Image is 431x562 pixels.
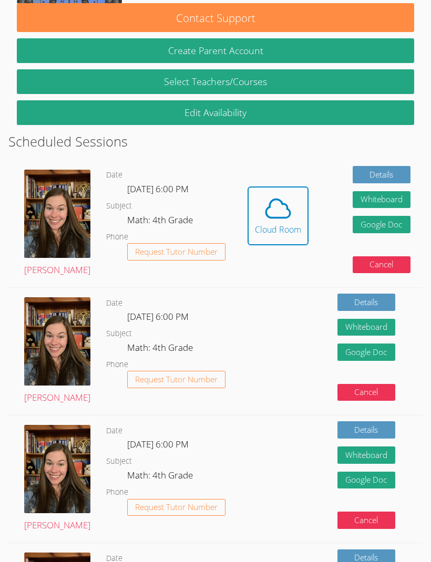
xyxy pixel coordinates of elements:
[337,319,395,337] button: Whiteboard
[106,359,128,372] dt: Phone
[248,187,309,246] button: Cloud Room
[127,244,225,261] button: Request Tutor Number
[17,70,414,95] a: Select Teachers/Courses
[337,512,395,529] button: Cancel
[24,298,90,406] a: [PERSON_NAME]
[17,39,414,64] button: Create Parent Account
[135,248,218,256] span: Request Tutor Number
[106,455,132,469] dt: Subject
[106,231,128,244] dt: Phone
[8,132,422,152] h2: Scheduled Sessions
[127,371,225,389] button: Request Tutor Number
[24,425,90,514] img: avatar.png
[24,170,90,258] img: avatar.png
[24,170,90,278] a: [PERSON_NAME]
[127,341,195,359] dd: Math: 4th Grade
[337,294,395,311] a: Details
[106,425,122,438] dt: Date
[17,101,414,126] a: Edit Availability
[255,224,301,236] div: Cloud Room
[17,4,414,33] button: Contact Support
[106,328,132,341] dt: Subject
[106,486,128,499] dt: Phone
[337,472,395,490] a: Google Doc
[135,504,218,512] span: Request Tutor Number
[24,425,90,534] a: [PERSON_NAME]
[127,213,195,231] dd: Math: 4th Grade
[353,216,411,234] a: Google Doc
[337,422,395,439] a: Details
[127,183,189,195] span: [DATE] 6:00 PM
[353,192,411,209] button: Whiteboard
[337,384,395,402] button: Cancel
[337,344,395,361] a: Google Doc
[127,469,195,486] dd: Math: 4th Grade
[106,200,132,213] dt: Subject
[106,169,122,182] dt: Date
[106,297,122,310] dt: Date
[127,439,189,451] span: [DATE] 6:00 PM
[24,298,90,386] img: avatar.png
[127,311,189,323] span: [DATE] 6:00 PM
[127,499,225,517] button: Request Tutor Number
[135,376,218,384] span: Request Tutor Number
[353,166,411,184] a: Details
[337,447,395,464] button: Whiteboard
[353,257,411,274] button: Cancel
